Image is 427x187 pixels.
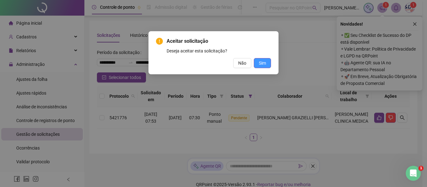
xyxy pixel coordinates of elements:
[156,38,163,45] span: exclamation-circle
[259,60,266,66] span: Sim
[419,166,424,171] span: 1
[238,60,246,66] span: Não
[167,47,271,54] div: Deseja aceitar esta solicitação?
[254,58,271,68] button: Sim
[167,37,271,45] span: Aceitar solicitação
[406,166,421,181] iframe: Intercom live chat
[233,58,251,68] button: Não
